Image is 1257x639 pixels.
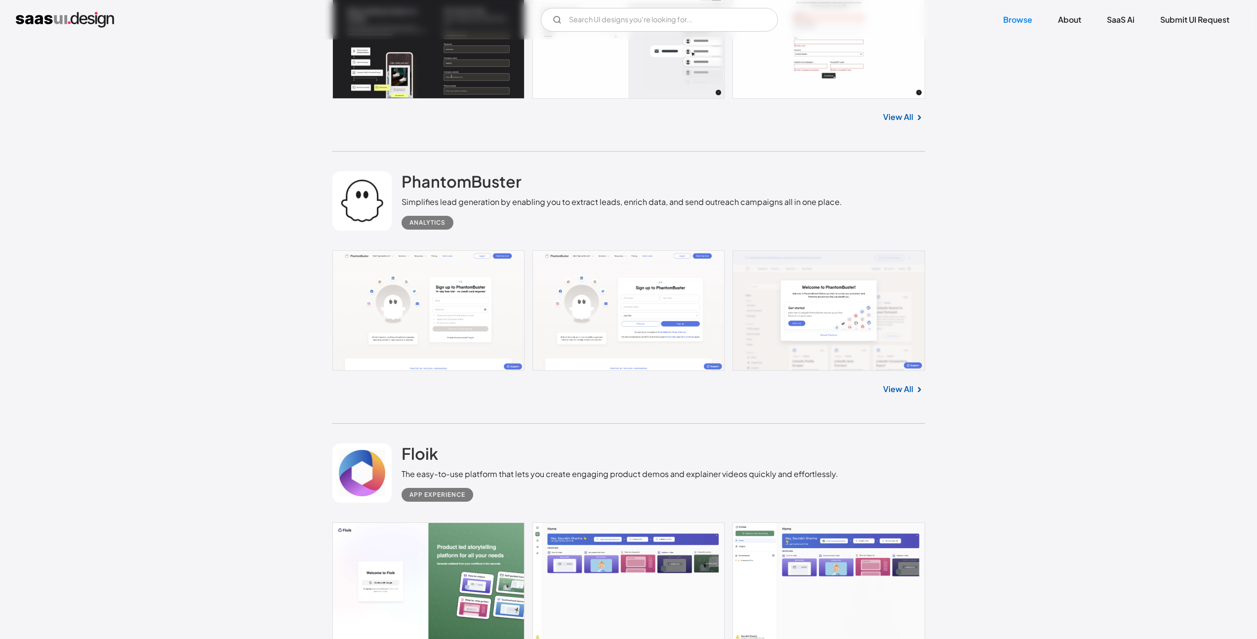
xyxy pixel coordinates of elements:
[991,9,1044,31] a: Browse
[883,383,913,395] a: View All
[1046,9,1093,31] a: About
[402,468,838,480] div: The easy-to-use platform that lets you create engaging product demos and explainer videos quickly...
[402,171,522,196] a: PhantomBuster
[1095,9,1146,31] a: SaaS Ai
[402,196,842,208] div: Simplifies lead generation by enabling you to extract leads, enrich data, and send outreach campa...
[541,8,778,32] input: Search UI designs you're looking for...
[883,111,913,123] a: View All
[16,12,114,28] a: home
[541,8,778,32] form: Email Form
[402,443,438,468] a: Floik
[402,171,522,191] h2: PhantomBuster
[409,217,446,229] div: Analytics
[1148,9,1241,31] a: Submit UI Request
[409,489,465,501] div: App Experience
[402,443,438,463] h2: Floik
